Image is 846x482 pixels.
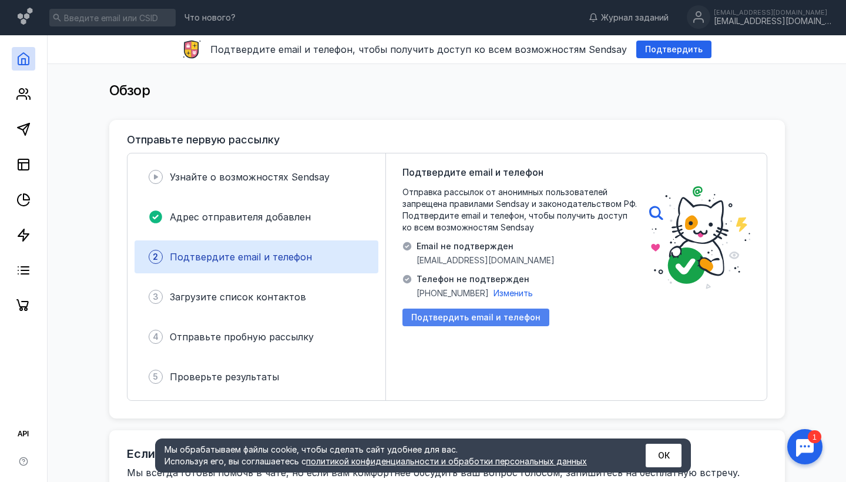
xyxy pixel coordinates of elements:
[170,171,330,183] span: Узнайте о возможностях Sendsay
[583,12,674,24] a: Журнал заданий
[714,9,831,16] div: [EMAIL_ADDRESS][DOMAIN_NAME]
[49,9,176,26] input: Введите email или CSID
[645,45,703,55] span: Подтвердить
[402,186,637,233] span: Отправка рассылок от анонимных пользователей запрещена правилами Sendsay и законодательством РФ. ...
[493,287,533,299] button: Изменить
[26,7,40,20] div: 1
[411,313,540,323] span: Подтвердить email и телефон
[493,288,533,298] span: Изменить
[109,82,150,99] span: Обзор
[170,251,312,263] span: Подтвердите email и телефон
[417,273,533,285] span: Телефон не подтвержден
[649,186,750,289] img: poster
[184,14,236,22] span: Что нового?
[417,287,489,299] span: [PHONE_NUMBER]
[636,41,711,58] button: Подтвердить
[127,134,280,146] h3: Отправьте первую рассылку
[153,331,159,343] span: 4
[170,371,279,383] span: Проверьте результаты
[164,444,617,467] div: Мы обрабатываем файлы cookie, чтобы сделать сайт удобнее для вас. Используя его, вы соглашаетесь c
[153,371,158,383] span: 5
[210,43,627,55] span: Подтвердите email и телефон, чтобы получить доступ ко всем возможностям Sendsay
[153,251,158,263] span: 2
[170,291,306,303] span: Загрузите список контактов
[170,211,311,223] span: Адрес отправителя добавлен
[306,456,587,466] a: политикой конфиденциальности и обработки персональных данных
[179,14,241,22] a: Что нового?
[417,240,555,252] span: Email не подтвержден
[153,291,159,303] span: 3
[127,447,276,461] h2: Если удобнее «голосом»
[402,309,549,326] button: Подтвердить email и телефон
[402,165,543,179] span: Подтвердите email и телефон
[601,12,669,24] span: Журнал заданий
[170,331,314,343] span: Отправьте пробную рассылку
[714,16,831,26] div: [EMAIL_ADDRESS][DOMAIN_NAME]
[646,444,681,467] button: ОК
[417,255,555,266] span: [EMAIL_ADDRESS][DOMAIN_NAME]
